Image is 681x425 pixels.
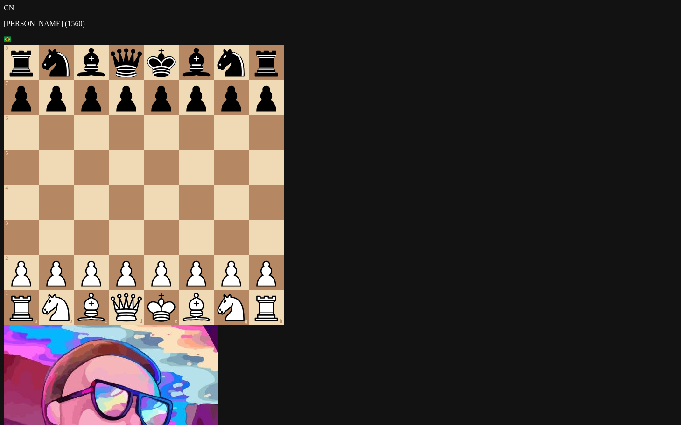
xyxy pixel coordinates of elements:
div: 3 [5,220,37,227]
p: [PERSON_NAME] (1560) [4,20,677,28]
div: 5 [5,150,37,157]
span: CN [4,4,14,12]
div: 6 [5,115,37,122]
div: 4 [5,185,37,192]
